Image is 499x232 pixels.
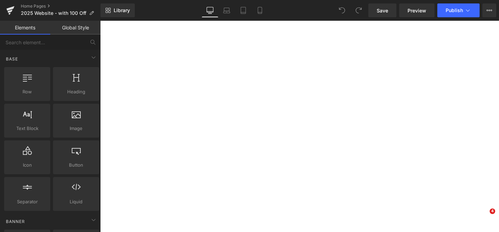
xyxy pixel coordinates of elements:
[55,88,97,95] span: Heading
[55,161,97,169] span: Button
[446,8,463,13] span: Publish
[218,3,235,17] a: Laptop
[6,161,48,169] span: Icon
[100,3,135,17] a: New Library
[5,218,26,225] span: Banner
[21,3,100,9] a: Home Pages
[252,3,268,17] a: Mobile
[377,7,388,14] span: Save
[399,3,435,17] a: Preview
[235,3,252,17] a: Tablet
[408,7,426,14] span: Preview
[335,3,349,17] button: Undo
[6,88,48,95] span: Row
[6,198,48,205] span: Separator
[6,125,48,132] span: Text Block
[55,198,97,205] span: Liquid
[5,56,19,62] span: Base
[475,208,492,225] iframe: Intercom live chat
[352,3,366,17] button: Redo
[21,10,86,16] span: 2025 Website - with 100 Off
[482,3,496,17] button: More
[202,3,218,17] a: Desktop
[490,208,495,214] span: 4
[437,3,480,17] button: Publish
[114,7,130,13] span: Library
[50,21,100,35] a: Global Style
[55,125,97,132] span: Image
